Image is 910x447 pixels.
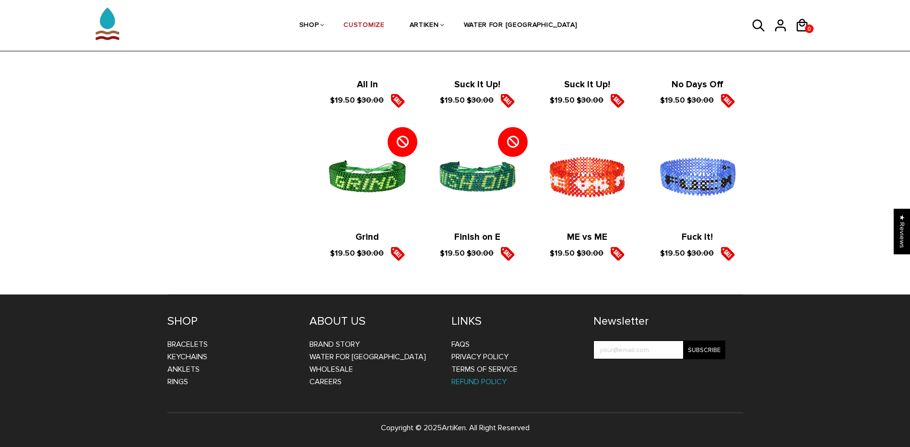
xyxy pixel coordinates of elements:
h4: SHOP [167,314,295,329]
a: Suck It Up! [564,79,610,90]
h4: Newsletter [593,314,725,329]
a: Terms of Service [451,365,518,374]
a: WATER FOR [GEOGRAPHIC_DATA] [464,0,578,51]
a: CUSTOMIZE [343,0,384,51]
s: $30.00 [467,95,494,105]
a: ArtiKen [442,423,466,433]
a: ME vs ME [567,232,607,243]
a: Refund Policy [451,377,507,387]
a: FAQs [451,340,470,349]
span: $19.50 [440,95,465,105]
img: sale5.png [721,247,735,261]
a: WATER FOR [GEOGRAPHIC_DATA] [309,352,426,362]
a: All In [357,79,378,90]
a: 0 [805,24,814,33]
input: Subscribe [683,341,725,359]
span: $19.50 [550,248,575,258]
s: $30.00 [357,95,384,105]
s: $30.00 [687,248,714,258]
s: $30.00 [467,248,494,258]
span: 0 [805,23,814,35]
img: sale5.png [500,247,515,261]
img: sale5.png [721,94,735,108]
span: $19.50 [550,95,575,105]
h4: LINKS [451,314,579,329]
span: $19.50 [330,95,355,105]
s: $30.00 [577,95,603,105]
img: sale5.png [390,94,405,108]
a: Fuck It! [682,232,713,243]
a: CAREERS [309,377,342,387]
a: Suck It Up! [454,79,500,90]
a: Rings [167,377,188,387]
img: sale5.png [390,247,405,261]
div: Click to open Judge.me floating reviews tab [894,209,910,254]
p: Copyright © 2025 . All Right Reserved [167,422,743,434]
a: Privacy Policy [451,352,508,362]
a: ARTIKEN [410,0,439,51]
a: WHOLESALE [309,365,353,374]
s: $30.00 [357,248,384,258]
a: SHOP [299,0,319,51]
s: $30.00 [687,95,714,105]
span: $19.50 [660,248,685,258]
img: sale5.png [610,94,625,108]
span: $19.50 [660,95,685,105]
a: BRAND STORY [309,340,360,349]
a: Anklets [167,365,200,374]
a: Grind [355,232,379,243]
a: Finish on E [454,232,500,243]
input: your@email.com [593,341,725,359]
h4: ABOUT US [309,314,437,329]
span: $19.50 [440,248,465,258]
s: $30.00 [577,248,603,258]
a: Bracelets [167,340,208,349]
a: No Days Off [672,79,723,90]
span: $19.50 [330,248,355,258]
a: Keychains [167,352,207,362]
img: sale5.png [610,247,625,261]
img: sale5.png [500,94,515,108]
